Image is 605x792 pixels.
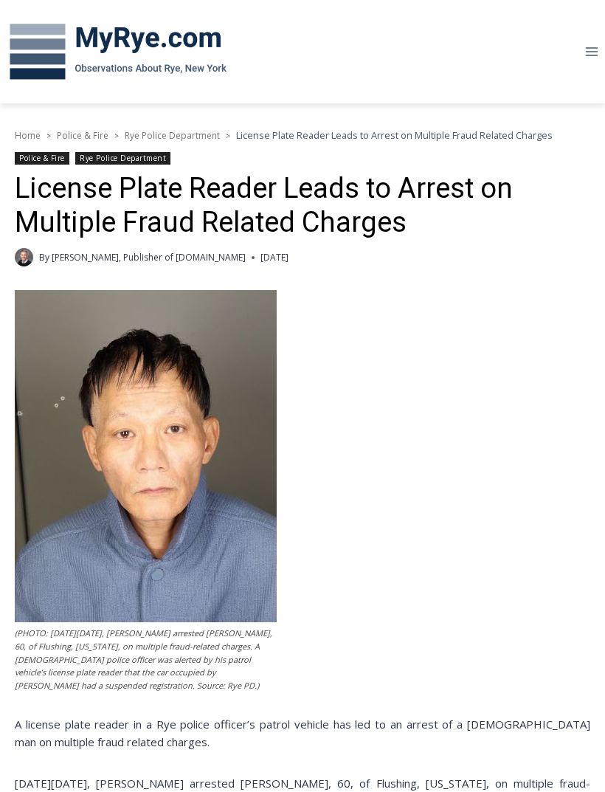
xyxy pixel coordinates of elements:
[46,131,51,141] span: >
[15,715,590,751] p: A license plate reader in a Rye police officer’s patrol vehicle has led to an arrest of a [DEMOGR...
[236,128,553,142] span: License Plate Reader Leads to Arrest on Multiple Fraud Related Charges
[15,290,277,622] img: (PHOTO: On Monday, October 13, 2025, Rye PD arrested Ming Wu, 60, of Flushing, New York, on multi...
[15,129,41,142] a: Home
[52,251,246,264] a: [PERSON_NAME], Publisher of [DOMAIN_NAME]
[15,627,277,692] figcaption: (PHOTO: [DATE][DATE], [PERSON_NAME] arrested [PERSON_NAME], 60, of Flushing, [US_STATE], on multi...
[15,128,590,142] nav: Breadcrumbs
[114,131,119,141] span: >
[125,129,220,142] a: Rye Police Department
[15,152,69,165] a: Police & Fire
[260,250,288,264] time: [DATE]
[226,131,230,141] span: >
[578,40,605,63] button: Open menu
[57,129,108,142] a: Police & Fire
[15,172,590,239] h1: License Plate Reader Leads to Arrest on Multiple Fraud Related Charges
[15,248,33,266] a: Author image
[39,250,49,264] span: By
[75,152,170,165] a: Rye Police Department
